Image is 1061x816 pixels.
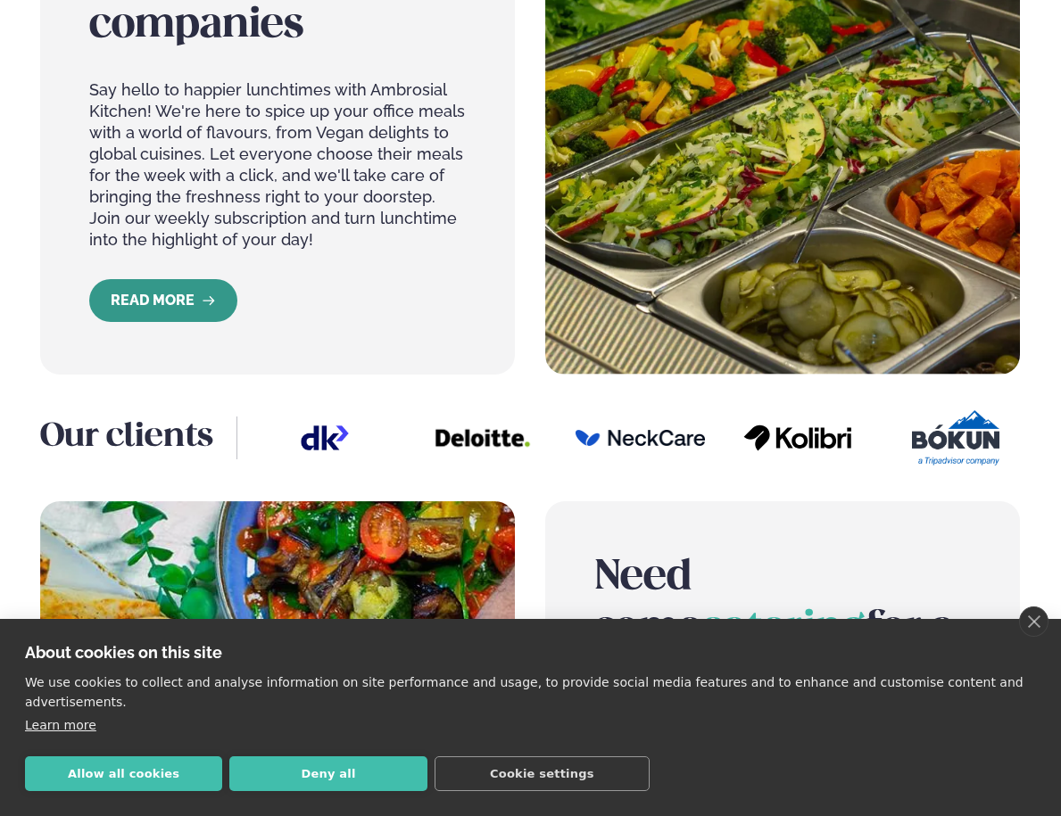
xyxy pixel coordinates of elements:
[435,756,650,791] button: Cookie settings
[595,553,972,804] h2: Need some for a special occasion at the office or at home?
[40,416,237,459] h3: Our clients
[261,410,390,466] img: image alt
[25,756,222,791] button: Allow all cookies
[25,718,96,732] a: Learn more
[576,410,705,466] img: image alt
[89,279,237,322] a: READ MORE
[891,410,1021,466] img: image alt
[1019,606,1049,637] a: close
[701,609,866,648] span: catering
[734,417,863,458] img: image alt
[25,672,1036,712] p: We use cookies to collect and analyse information on site performance and usage, to provide socia...
[419,410,548,466] img: image alt
[89,79,466,251] p: Say hello to happier lunchtimes with Ambrosial Kitchen! We're here to spice up your office meals ...
[229,756,427,791] button: Deny all
[25,643,222,662] strong: About cookies on this site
